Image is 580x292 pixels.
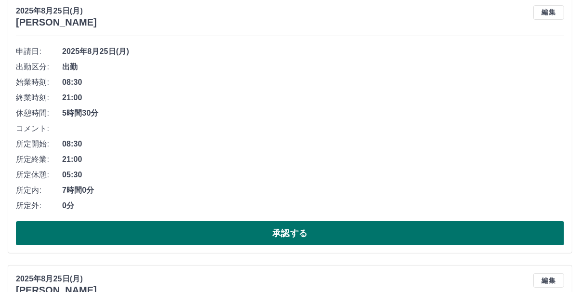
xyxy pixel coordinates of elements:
[16,154,62,165] span: 所定終業:
[16,61,62,73] span: 出勤区分:
[62,169,564,181] span: 05:30
[16,221,564,245] button: 承認する
[16,138,62,150] span: 所定開始:
[16,5,97,17] p: 2025年8月25日(月)
[16,273,97,285] p: 2025年8月25日(月)
[62,92,564,104] span: 21:00
[16,46,62,57] span: 申請日:
[16,123,62,134] span: コメント:
[16,200,62,212] span: 所定外:
[16,107,62,119] span: 休憩時間:
[62,46,564,57] span: 2025年8月25日(月)
[16,169,62,181] span: 所定休憩:
[16,185,62,196] span: 所定内:
[62,107,564,119] span: 5時間30分
[62,61,564,73] span: 出勤
[533,5,564,20] button: 編集
[62,154,564,165] span: 21:00
[16,92,62,104] span: 終業時刻:
[16,77,62,88] span: 始業時刻:
[16,17,97,28] h3: [PERSON_NAME]
[62,77,564,88] span: 08:30
[62,185,564,196] span: 7時間0分
[62,138,564,150] span: 08:30
[62,200,564,212] span: 0分
[533,273,564,288] button: 編集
